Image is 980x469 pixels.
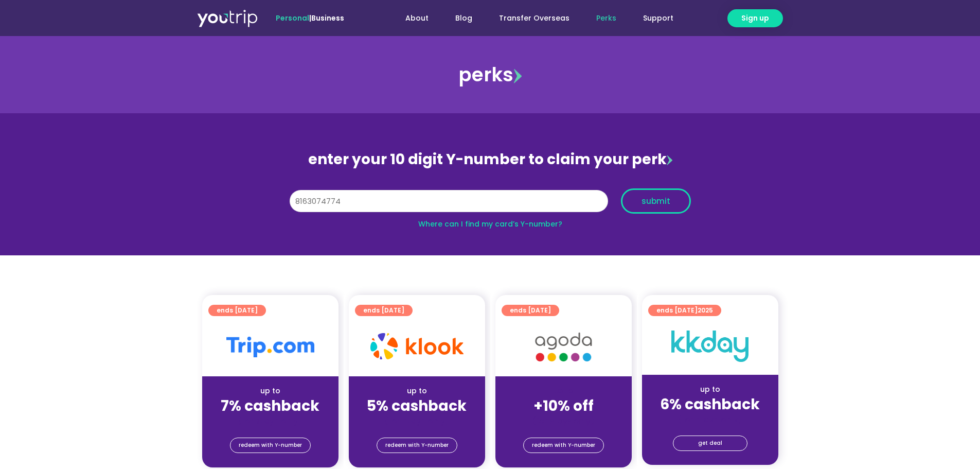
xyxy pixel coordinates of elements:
[554,386,573,396] span: up to
[210,415,330,426] div: (for stays only)
[284,146,696,173] div: enter your 10 digit Y-number to claim your perk
[276,13,309,23] span: Personal
[630,9,687,28] a: Support
[210,386,330,396] div: up to
[523,438,604,453] a: redeem with Y-number
[442,9,486,28] a: Blog
[355,305,413,316] a: ends [DATE]
[221,396,319,416] strong: 7% cashback
[650,384,770,395] div: up to
[290,190,608,213] input: 10 digit Y-number (e.g. 8123456789)
[502,305,559,316] a: ends [DATE]
[642,197,670,205] span: submit
[239,438,302,453] span: redeem with Y-number
[656,305,713,316] span: ends [DATE]
[648,305,721,316] a: ends [DATE]2025
[583,9,630,28] a: Perks
[230,438,311,453] a: redeem with Y-number
[208,305,266,316] a: ends [DATE]
[372,9,687,28] nav: Menu
[367,396,467,416] strong: 5% cashback
[418,219,562,229] a: Where can I find my card’s Y-number?
[741,13,769,24] span: Sign up
[510,305,551,316] span: ends [DATE]
[533,396,594,416] strong: +10% off
[486,9,583,28] a: Transfer Overseas
[727,9,783,27] a: Sign up
[660,394,760,414] strong: 6% cashback
[276,13,344,23] span: |
[621,188,691,214] button: submit
[311,13,344,23] a: Business
[392,9,442,28] a: About
[217,305,258,316] span: ends [DATE]
[504,415,623,426] div: (for stays only)
[357,386,477,396] div: up to
[357,415,477,426] div: (for stays only)
[698,436,722,450] span: get deal
[673,436,747,451] a: get deal
[532,438,595,453] span: redeem with Y-number
[377,438,457,453] a: redeem with Y-number
[698,306,713,315] span: 2025
[290,188,691,221] form: Y Number
[650,414,770,425] div: (for stays only)
[385,438,449,453] span: redeem with Y-number
[363,305,404,316] span: ends [DATE]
